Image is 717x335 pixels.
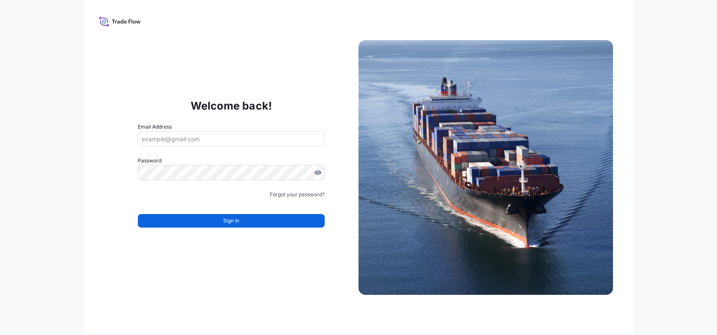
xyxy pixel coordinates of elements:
[358,40,613,295] img: Ship illustration
[191,99,272,113] p: Welcome back!
[138,123,172,131] label: Email Address
[138,157,325,165] label: Password
[315,169,321,176] button: Show password
[138,131,325,146] input: example@gmail.com
[138,214,325,228] button: Sign In
[270,190,325,199] a: Forgot your password?
[223,217,239,225] span: Sign In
